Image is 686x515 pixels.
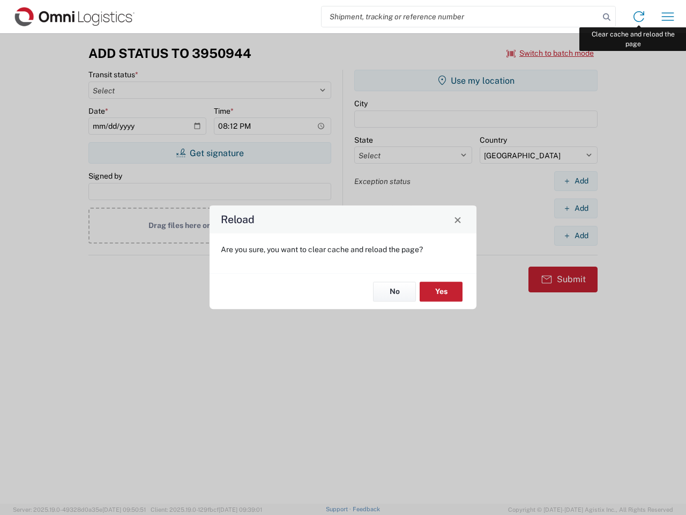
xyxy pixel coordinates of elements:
button: No [373,282,416,301]
input: Shipment, tracking or reference number [322,6,599,27]
h4: Reload [221,212,255,227]
button: Yes [420,282,463,301]
p: Are you sure, you want to clear cache and reload the page? [221,245,465,254]
button: Close [450,212,465,227]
